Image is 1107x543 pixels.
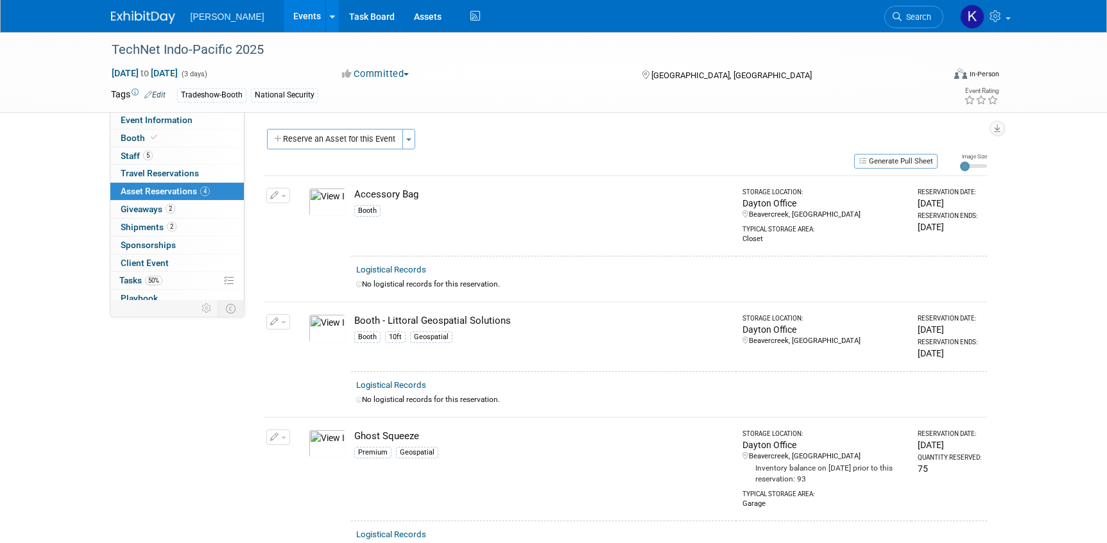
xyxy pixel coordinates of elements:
[143,151,153,160] span: 5
[356,530,426,539] a: Logistical Records
[918,430,981,439] div: Reservation Date:
[742,439,907,451] div: Dayton Office
[309,188,346,216] img: View Images
[110,272,244,289] a: Tasks50%
[954,69,967,79] img: Format-Inperson.png
[742,499,907,509] div: Garage
[107,38,924,62] div: TechNet Indo-Pacific 2025
[884,6,943,28] a: Search
[651,71,812,80] span: [GEOGRAPHIC_DATA], [GEOGRAPHIC_DATA]
[110,147,244,165] a: Staff5
[338,67,414,81] button: Committed
[121,186,210,196] span: Asset Reservations
[111,88,166,103] td: Tags
[410,331,452,343] div: Geospatial
[167,222,176,231] span: 2
[742,234,907,244] div: Closet
[110,201,244,218] a: Giveaways2
[918,347,981,360] div: [DATE]
[742,210,907,220] div: Beavercreek, [GEOGRAPHIC_DATA]
[742,451,907,462] div: Beavercreek, [GEOGRAPHIC_DATA]
[218,300,244,317] td: Toggle Event Tabs
[166,204,175,213] span: 2
[121,222,176,232] span: Shipments
[960,4,984,29] img: Kim Hansen
[918,453,981,462] div: Quantity Reserved:
[121,240,176,250] span: Sponsorships
[144,90,166,99] a: Edit
[356,394,982,405] div: No logistical records for this reservation.
[121,293,158,303] span: Playbook
[267,129,403,149] button: Reserve an Asset for this Event
[918,221,981,233] div: [DATE]
[918,323,981,336] div: [DATE]
[354,205,381,217] div: Booth
[309,430,346,458] img: View Images
[918,197,981,210] div: [DATE]
[110,219,244,236] a: Shipments2
[177,88,246,102] div: Tradeshow-Booth
[902,12,931,22] span: Search
[180,70,207,78] span: (3 days)
[742,323,907,336] div: Dayton Office
[742,314,907,323] div: Storage Location:
[918,439,981,451] div: [DATE]
[121,258,169,268] span: Client Event
[151,134,157,141] i: Booth reservation complete
[742,430,907,439] div: Storage Location:
[121,151,153,161] span: Staff
[110,165,244,182] a: Travel Reservations
[110,237,244,254] a: Sponsorships
[918,462,981,475] div: 75
[110,112,244,129] a: Event Information
[111,67,178,79] span: [DATE] [DATE]
[969,69,999,79] div: In-Person
[119,275,162,285] span: Tasks
[742,188,907,197] div: Storage Location:
[354,430,731,443] div: Ghost Squeeze
[742,462,907,485] div: Inventory balance on [DATE] prior to this reservation: 93
[191,12,264,22] span: [PERSON_NAME]
[356,380,426,390] a: Logistical Records
[964,88,999,94] div: Event Rating
[918,188,981,197] div: Reservation Date:
[121,168,199,178] span: Travel Reservations
[356,265,426,274] a: Logistical Records
[742,336,907,346] div: Beavercreek, [GEOGRAPHIC_DATA]
[110,290,244,307] a: Playbook
[742,485,907,499] div: Typical Storage Area:
[742,220,907,234] div: Typical Storage Area:
[139,68,151,78] span: to
[251,88,318,102] div: National Security
[309,314,346,342] img: View Images
[356,279,982,290] div: No logistical records for this reservation.
[354,331,381,343] div: Booth
[385,331,406,343] div: 10ft
[396,447,438,458] div: Geospatial
[918,338,981,347] div: Reservation Ends:
[918,314,981,323] div: Reservation Date:
[110,255,244,272] a: Client Event
[854,154,938,169] button: Generate Pull Sheet
[918,212,981,221] div: Reservation Ends:
[196,300,218,317] td: Personalize Event Tab Strip
[354,188,731,201] div: Accessory Bag
[121,115,193,125] span: Event Information
[354,314,731,328] div: Booth - Littoral Geospatial Solutions
[200,187,210,196] span: 4
[145,276,162,285] span: 50%
[111,11,175,24] img: ExhibitDay
[960,153,987,160] div: Image Size
[868,67,1000,86] div: Event Format
[121,133,160,143] span: Booth
[742,197,907,210] div: Dayton Office
[354,447,391,458] div: Premium
[110,183,244,200] a: Asset Reservations4
[121,204,175,214] span: Giveaways
[110,129,244,147] a: Booth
